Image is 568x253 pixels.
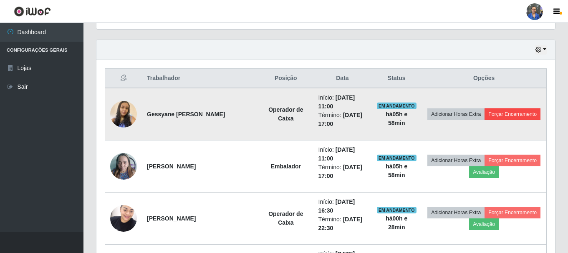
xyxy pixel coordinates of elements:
[485,108,540,120] button: Forçar Encerramento
[110,149,137,184] img: 1727202109087.jpeg
[377,155,417,161] span: EM ANDAMENTO
[377,103,417,109] span: EM ANDAMENTO
[14,6,51,17] img: CoreUI Logo
[485,155,540,166] button: Forçar Encerramento
[318,163,367,180] li: Término:
[318,215,367,233] li: Término:
[318,145,367,163] li: Início:
[422,69,546,88] th: Opções
[268,106,303,122] strong: Operador de Caixa
[386,111,407,126] strong: há 05 h e 58 min
[147,215,196,222] strong: [PERSON_NAME]
[110,200,137,236] img: 1652038178579.jpeg
[318,93,367,111] li: Início:
[377,207,417,213] span: EM ANDAMENTO
[142,69,258,88] th: Trabalhador
[313,69,372,88] th: Data
[258,69,313,88] th: Posição
[147,163,196,170] strong: [PERSON_NAME]
[318,198,367,215] li: Início:
[318,146,355,162] time: [DATE] 11:00
[318,111,367,128] li: Término:
[485,207,540,218] button: Forçar Encerramento
[268,210,303,226] strong: Operador de Caixa
[318,94,355,110] time: [DATE] 11:00
[271,163,301,170] strong: Embalador
[427,155,485,166] button: Adicionar Horas Extra
[469,218,499,230] button: Avaliação
[386,215,407,230] strong: há 00 h e 28 min
[147,111,225,118] strong: Gessyane [PERSON_NAME]
[469,166,499,178] button: Avaliação
[427,207,485,218] button: Adicionar Horas Extra
[371,69,422,88] th: Status
[427,108,485,120] button: Adicionar Horas Extra
[318,198,355,214] time: [DATE] 16:30
[386,163,407,178] strong: há 05 h e 58 min
[110,90,137,138] img: 1704217621089.jpeg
